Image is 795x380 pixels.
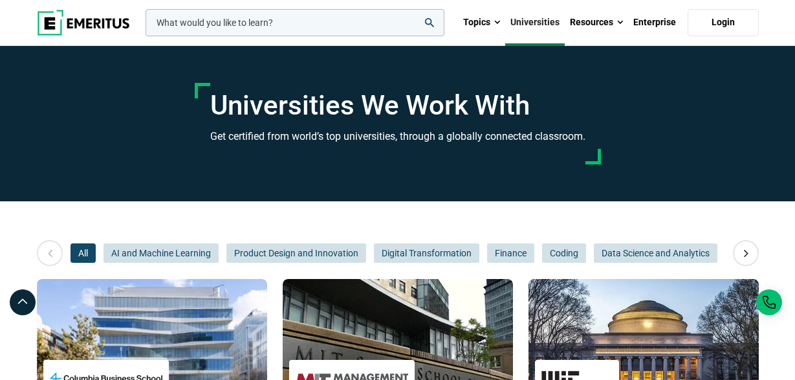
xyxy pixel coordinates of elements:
button: Coding [542,243,586,263]
h1: Universities We Work With [210,89,585,122]
button: Data Science and Analytics [594,243,717,263]
button: All [71,243,96,263]
button: Product Design and Innovation [226,243,366,263]
button: Digital Transformation [374,243,479,263]
button: AI and Machine Learning [103,243,219,263]
h3: Get certified from world’s top universities, through a globally connected classroom. [210,128,585,145]
a: Login [688,9,759,36]
button: Finance [487,243,534,263]
input: woocommerce-product-search-field-0 [146,9,444,36]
